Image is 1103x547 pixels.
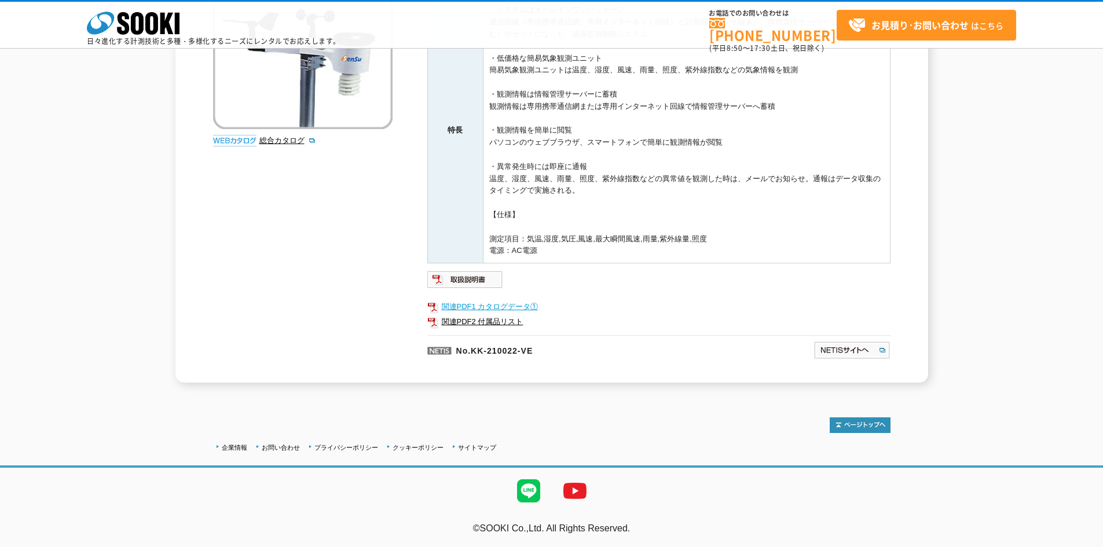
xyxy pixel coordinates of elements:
span: はこちら [848,17,1003,34]
span: 8:50 [727,43,743,53]
a: クッキーポリシー [393,444,444,451]
span: お電話でのお問い合わせは [709,10,837,17]
img: トップページへ [830,417,891,433]
a: サイトマップ [458,444,496,451]
p: No.KK-210022-VE [427,335,702,363]
a: 企業情報 [222,444,247,451]
a: 関連PDF1 カタログデータ① [427,299,891,314]
a: 関連PDF2 付属品リスト [427,314,891,329]
span: (平日 ～ 土日、祝日除く) [709,43,824,53]
a: テストMail [1058,535,1103,545]
a: お問い合わせ [262,444,300,451]
a: 取扱説明書 [427,278,503,287]
img: webカタログ [213,135,256,146]
p: 日々進化する計測技術と多種・多様化するニーズにレンタルでお応えします。 [87,38,340,45]
img: YouTube [552,468,598,514]
strong: お見積り･お問い合わせ [871,18,969,32]
a: お見積り･お問い合わせはこちら [837,10,1016,41]
a: 総合カタログ [259,136,316,145]
img: LINE [505,468,552,514]
a: [PHONE_NUMBER] [709,18,837,42]
span: 17:30 [750,43,771,53]
img: 取扱説明書 [427,270,503,289]
a: プライバシーポリシー [314,444,378,451]
img: NETISサイトへ [813,341,891,359]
